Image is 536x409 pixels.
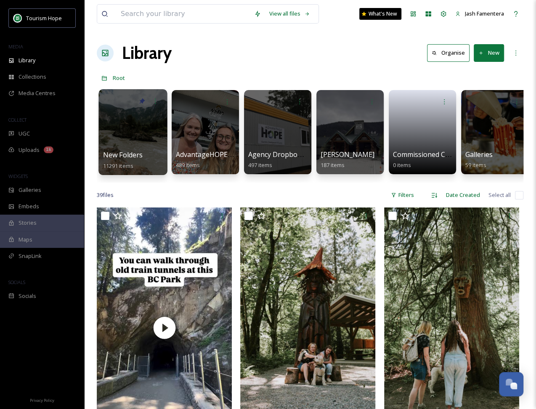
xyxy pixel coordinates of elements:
span: [PERSON_NAME] [321,150,374,159]
span: Collections [19,73,46,81]
span: COLLECT [8,117,27,123]
a: Galleries59 items [465,151,493,169]
a: View all files [265,5,314,22]
span: Commissioned Content [393,150,467,159]
a: Commissioned Content0 items [393,151,467,169]
span: Jash Famentera [465,10,504,17]
input: Search your library [117,5,250,23]
a: Root [113,73,125,83]
button: Open Chat [499,372,523,396]
span: SOCIALS [8,279,25,285]
span: Galleries [19,186,41,194]
span: Galleries [465,150,493,159]
span: 59 items [465,161,486,169]
span: Library [19,56,35,64]
div: Filters [387,187,418,203]
a: Jash Famentera [451,5,508,22]
a: Privacy Policy [30,395,54,405]
span: Embeds [19,202,39,210]
span: 489 items [176,161,200,169]
a: [PERSON_NAME]187 items [321,151,374,169]
span: Agency Dropbox Assets [248,150,323,159]
span: 11291 items [103,162,133,169]
a: What's New [359,8,401,20]
span: MEDIA [8,43,23,50]
span: 497 items [248,161,272,169]
span: AdvantageHOPE Image Bank [176,150,267,159]
span: Stories [19,219,37,227]
span: 0 items [393,161,411,169]
a: New Folders11291 items [103,151,143,170]
a: Agency Dropbox Assets497 items [248,151,323,169]
span: Uploads [19,146,40,154]
span: Root [113,74,125,82]
span: 39 file s [97,191,114,199]
a: AdvantageHOPE Image Bank489 items [176,151,267,169]
div: 1k [44,146,53,153]
span: Socials [19,292,36,300]
a: Library [122,40,172,66]
span: Maps [19,236,32,244]
div: Date Created [442,187,484,203]
button: New [474,44,504,61]
span: Media Centres [19,89,56,97]
span: UGC [19,130,30,138]
span: Select all [488,191,511,199]
span: SnapLink [19,252,42,260]
button: Organise [427,44,470,61]
span: Privacy Policy [30,398,54,403]
span: Tourism Hope [26,14,62,22]
span: 187 items [321,161,345,169]
span: New Folders [103,150,143,159]
span: WIDGETS [8,173,28,179]
img: logo.png [13,14,22,22]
